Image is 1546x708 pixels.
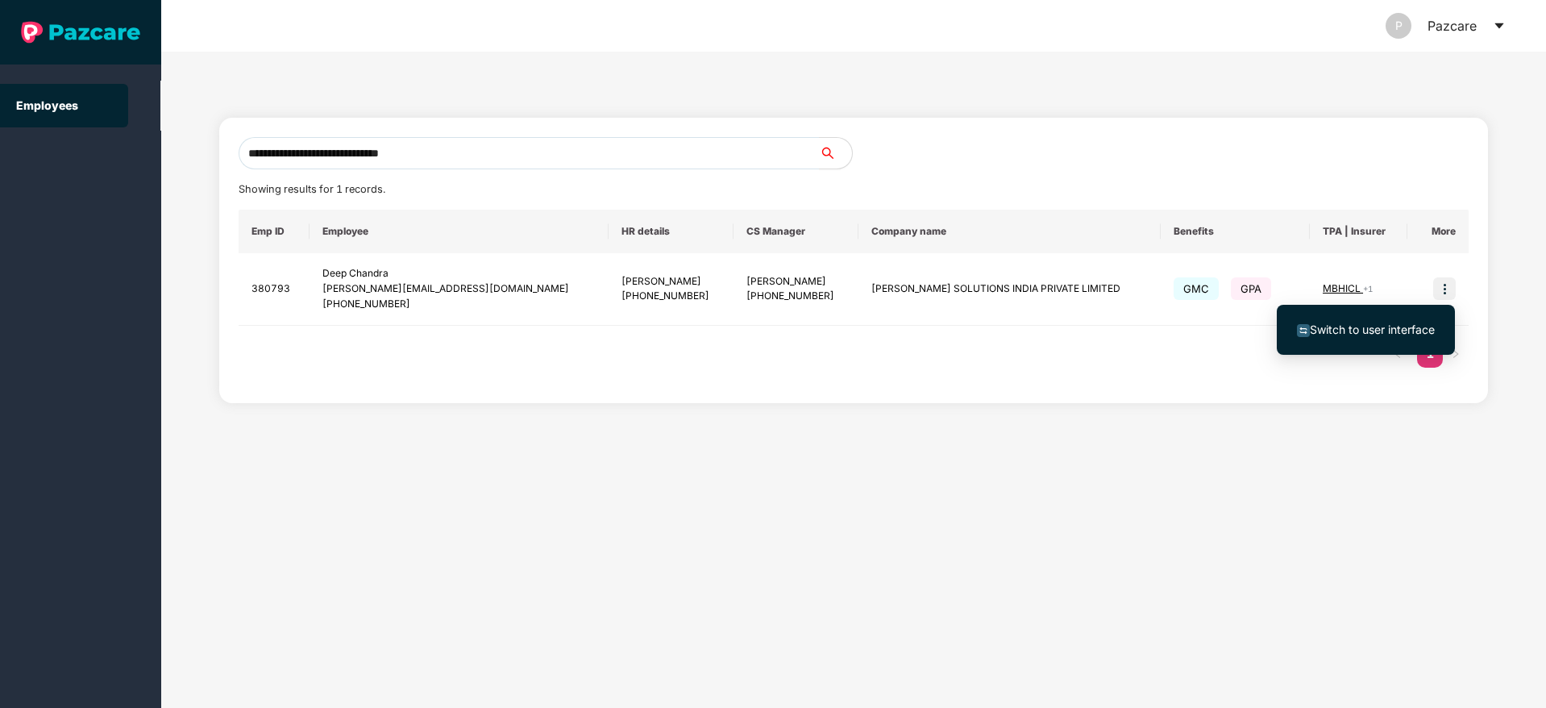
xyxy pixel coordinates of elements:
span: MBHICL [1323,282,1363,294]
span: P [1395,13,1403,39]
span: Switch to user interface [1310,323,1435,336]
span: + 1 [1363,284,1373,294]
div: [PHONE_NUMBER] [621,289,721,304]
div: [PERSON_NAME] [746,274,846,289]
span: Showing results for 1 records. [239,183,385,195]
th: More [1407,210,1469,253]
span: caret-down [1493,19,1506,32]
th: CS Manager [734,210,858,253]
a: Employees [16,98,78,112]
div: Deep Chandra [322,266,596,281]
th: Employee [310,210,609,253]
th: Company name [858,210,1161,253]
div: [PHONE_NUMBER] [746,289,846,304]
div: [PERSON_NAME] [621,274,721,289]
th: Emp ID [239,210,310,253]
button: right [1443,342,1469,368]
li: Next Page [1443,342,1469,368]
span: search [819,147,852,160]
span: GPA [1231,277,1271,300]
td: 380793 [239,253,310,326]
th: HR details [609,210,734,253]
div: [PERSON_NAME][EMAIL_ADDRESS][DOMAIN_NAME] [322,281,596,297]
td: [PERSON_NAME] SOLUTIONS INDIA PRIVATE LIMITED [858,253,1161,326]
img: icon [1433,277,1456,300]
img: svg+xml;base64,PHN2ZyB4bWxucz0iaHR0cDovL3d3dy53My5vcmcvMjAwMC9zdmciIHdpZHRoPSIxNiIgaGVpZ2h0PSIxNi... [1297,324,1310,337]
span: right [1451,349,1461,359]
th: Benefits [1161,210,1310,253]
span: GMC [1174,277,1219,300]
div: [PHONE_NUMBER] [322,297,596,312]
th: TPA | Insurer [1310,210,1407,253]
button: search [819,137,853,169]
